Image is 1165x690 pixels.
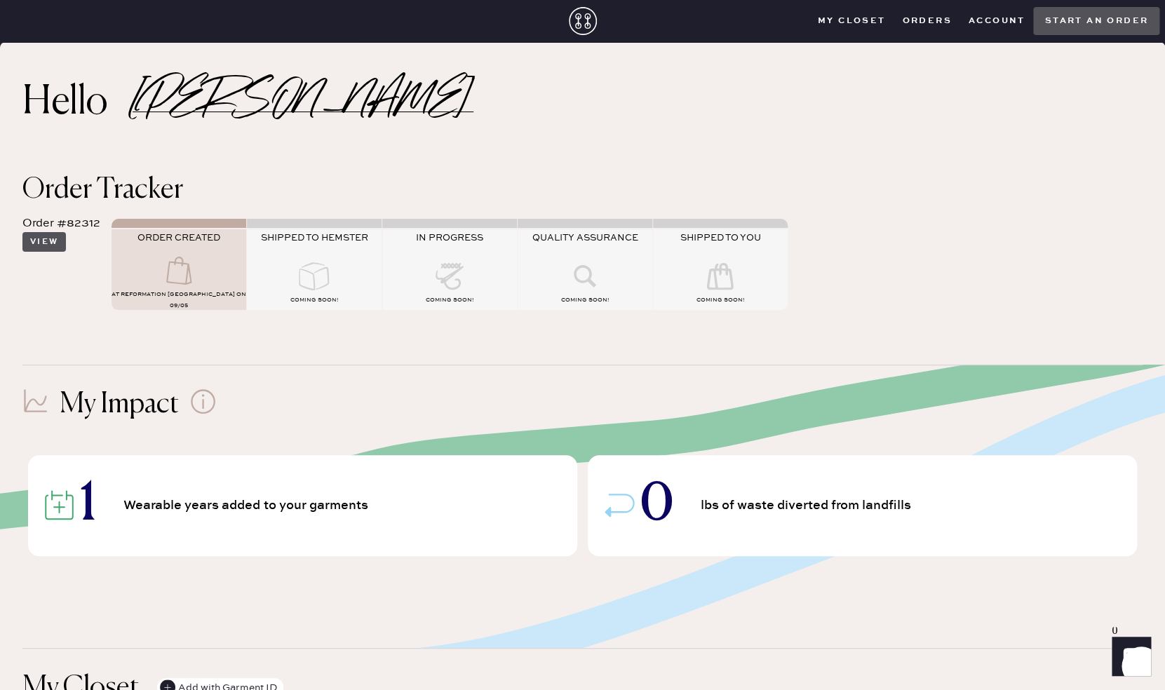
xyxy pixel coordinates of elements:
[426,297,473,304] span: COMING SOON!
[809,11,894,32] button: My Closet
[133,94,473,112] h2: [PERSON_NAME]
[701,499,917,512] span: lbs of waste diverted from landfills
[137,232,220,243] span: ORDER CREATED
[532,232,638,243] span: QUALITY ASSURANCE
[1033,7,1159,35] button: Start an order
[680,232,761,243] span: SHIPPED TO YOU
[1098,627,1159,687] iframe: Front Chat
[960,11,1034,32] button: Account
[112,291,246,309] span: AT Reformation [GEOGRAPHIC_DATA] on 09/05
[696,297,744,304] span: COMING SOON!
[22,86,133,120] h2: Hello
[290,297,338,304] span: COMING SOON!
[894,11,959,32] button: Orders
[80,481,96,530] span: 1
[22,176,183,204] span: Order Tracker
[261,232,368,243] span: SHIPPED TO HEMSTER
[416,232,483,243] span: IN PROGRESS
[561,297,609,304] span: COMING SOON!
[22,215,100,232] div: Order #82312
[60,388,179,421] h1: My Impact
[22,232,66,252] button: View
[123,499,373,512] span: Wearable years added to your garments
[640,481,673,530] span: 0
